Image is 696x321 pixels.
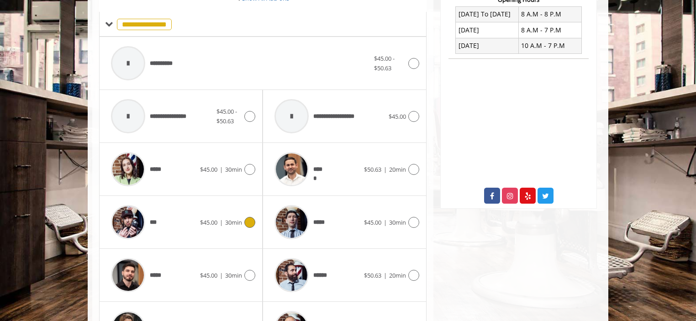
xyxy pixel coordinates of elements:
span: | [220,271,223,279]
span: 30min [225,165,242,174]
span: 20min [389,271,406,279]
span: | [220,165,223,174]
span: $50.63 [364,165,381,174]
td: [DATE] To [DATE] [456,6,519,22]
span: $45.00 - $50.63 [374,54,395,72]
span: 30min [225,218,242,226]
span: $45.00 [200,165,217,174]
span: $45.00 [364,218,381,226]
td: [DATE] [456,38,519,53]
span: 20min [389,165,406,174]
span: $45.00 - $50.63 [216,107,237,125]
span: | [220,218,223,226]
td: 8 A.M - 8 P.M [518,6,581,22]
span: 30min [389,218,406,226]
span: | [384,165,387,174]
span: | [384,271,387,279]
span: $45.00 [200,271,217,279]
span: $45.00 [200,218,217,226]
span: | [384,218,387,226]
span: 30min [225,271,242,279]
td: 8 A.M - 7 P.M [518,22,581,38]
span: $50.63 [364,271,381,279]
td: 10 A.M - 7 P.M [518,38,581,53]
span: $45.00 [389,112,406,121]
td: [DATE] [456,22,519,38]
